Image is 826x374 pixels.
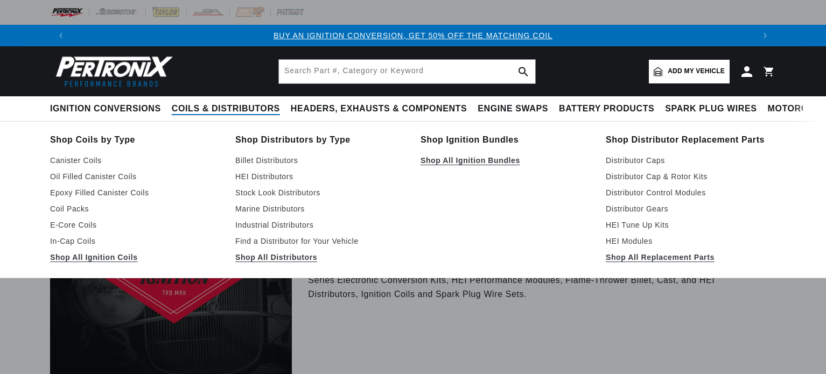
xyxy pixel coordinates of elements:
a: Shop All Ignition Bundles [421,154,591,167]
a: Shop All Replacement Parts [606,251,776,264]
a: Stock Look Distributors [235,186,405,199]
a: Shop Distributor Replacement Parts [606,132,776,147]
span: Add my vehicle [668,66,725,76]
span: Spark Plug Wires [665,103,757,115]
a: Shop All Distributors [235,251,405,264]
a: HEI Modules [606,235,776,248]
div: 1 of 3 [72,30,754,41]
a: Distributor Cap & Rotor Kits [606,170,776,183]
slideshow-component: Translation missing: en.sections.announcements.announcement_bar [23,25,803,46]
img: Pertronix [50,53,174,90]
button: Translation missing: en.sections.announcements.previous_announcement [50,25,72,46]
a: Billet Distributors [235,154,405,167]
summary: Coils & Distributors [166,96,285,122]
summary: Ignition Conversions [50,96,166,122]
a: Epoxy Filled Canister Coils [50,186,220,199]
a: Distributor Gears [606,202,776,215]
span: Engine Swaps [478,103,548,115]
summary: Battery Products [554,96,660,122]
summary: Engine Swaps [472,96,554,122]
div: Announcement [72,30,754,41]
span: Headers, Exhausts & Components [291,103,467,115]
span: Ignition Conversions [50,103,161,115]
a: Industrial Distributors [235,218,405,231]
a: Shop Distributors by Type [235,132,405,147]
button: search button [512,60,535,83]
span: Battery Products [559,103,654,115]
a: BUY AN IGNITION CONVERSION, GET 50% OFF THE MATCHING COIL [274,31,552,40]
summary: Headers, Exhausts & Components [285,96,472,122]
a: Canister Coils [50,154,220,167]
a: Shop All Ignition Coils [50,251,220,264]
a: Distributor Control Modules [606,186,776,199]
summary: Spark Plug Wires [660,96,762,122]
span: Coils & Distributors [172,103,280,115]
a: Add my vehicle [649,60,730,83]
a: E-Core Coils [50,218,220,231]
a: Find a Distributor for Your Vehicle [235,235,405,248]
a: HEI Distributors [235,170,405,183]
a: Shop Coils by Type [50,132,220,147]
input: Search Part #, Category or Keyword [279,60,535,83]
a: Marine Distributors [235,202,405,215]
a: In-Cap Coils [50,235,220,248]
a: Shop Ignition Bundles [421,132,591,147]
a: Distributor Caps [606,154,776,167]
a: Oil Filled Canister Coils [50,170,220,183]
a: HEI Tune Up Kits [606,218,776,231]
a: Coil Packs [50,202,220,215]
button: Translation missing: en.sections.announcements.next_announcement [754,25,776,46]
